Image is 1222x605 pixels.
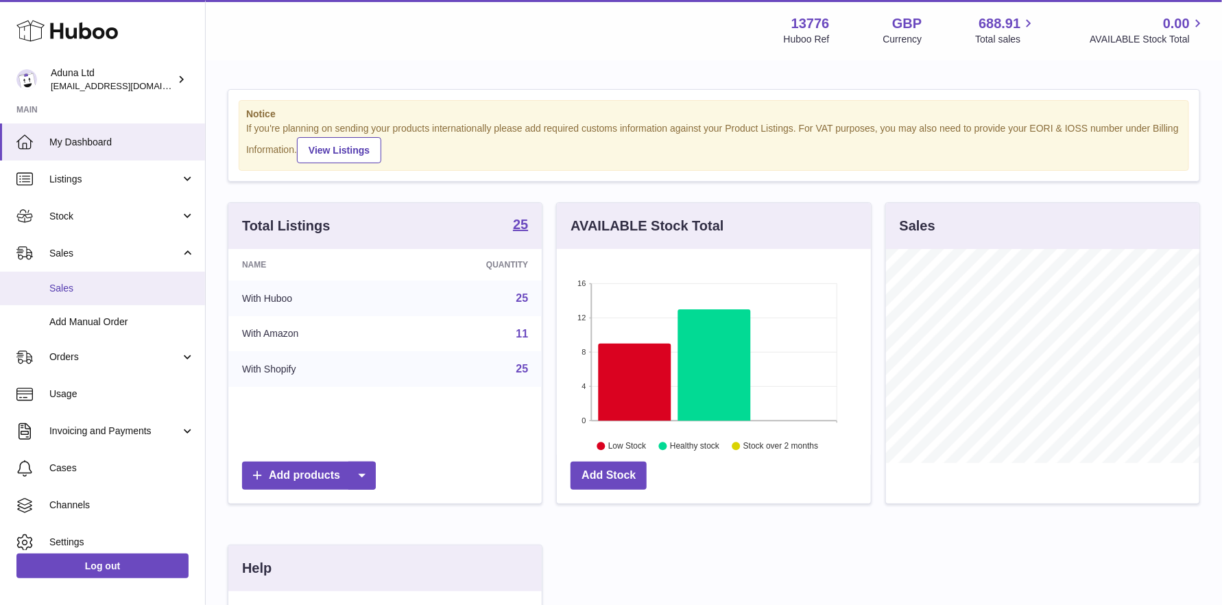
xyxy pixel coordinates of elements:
text: Stock over 2 months [743,441,818,451]
text: Healthy stock [670,441,720,451]
a: 25 [516,363,529,375]
span: Sales [49,282,195,295]
h3: Sales [900,217,935,235]
span: AVAILABLE Stock Total [1090,33,1206,46]
a: 0.00 AVAILABLE Stock Total [1090,14,1206,46]
div: If you're planning on sending your products internationally please add required customs informati... [246,122,1182,163]
a: Add products [242,462,376,490]
span: Channels [49,499,195,512]
h3: Help [242,559,272,578]
span: Total sales [975,33,1036,46]
span: Stock [49,210,180,223]
img: foyin.fagbemi@aduna.com [16,69,37,90]
text: 8 [582,348,586,356]
span: 688.91 [979,14,1020,33]
text: Low Stock [608,441,647,451]
span: Sales [49,247,180,260]
text: 12 [578,313,586,322]
a: 25 [516,292,529,304]
span: Settings [49,536,195,549]
a: Add Stock [571,462,647,490]
span: Orders [49,351,180,364]
th: Quantity [400,249,542,281]
div: Huboo Ref [784,33,830,46]
strong: 25 [513,217,528,231]
div: Aduna Ltd [51,67,174,93]
strong: 13776 [791,14,830,33]
span: My Dashboard [49,136,195,149]
span: Listings [49,173,180,186]
span: 0.00 [1163,14,1190,33]
span: Usage [49,388,195,401]
text: 4 [582,382,586,390]
h3: AVAILABLE Stock Total [571,217,723,235]
td: With Amazon [228,316,400,352]
td: With Huboo [228,281,400,316]
text: 16 [578,279,586,287]
strong: Notice [246,108,1182,121]
th: Name [228,249,400,281]
text: 0 [582,416,586,425]
h3: Total Listings [242,217,331,235]
strong: GBP [892,14,922,33]
span: Add Manual Order [49,316,195,329]
a: 25 [513,217,528,234]
span: [EMAIL_ADDRESS][DOMAIN_NAME] [51,80,202,91]
a: View Listings [297,137,381,163]
a: 688.91 Total sales [975,14,1036,46]
span: Cases [49,462,195,475]
div: Currency [883,33,922,46]
span: Invoicing and Payments [49,425,180,438]
a: Log out [16,554,189,578]
a: 11 [516,328,529,340]
td: With Shopify [228,351,400,387]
